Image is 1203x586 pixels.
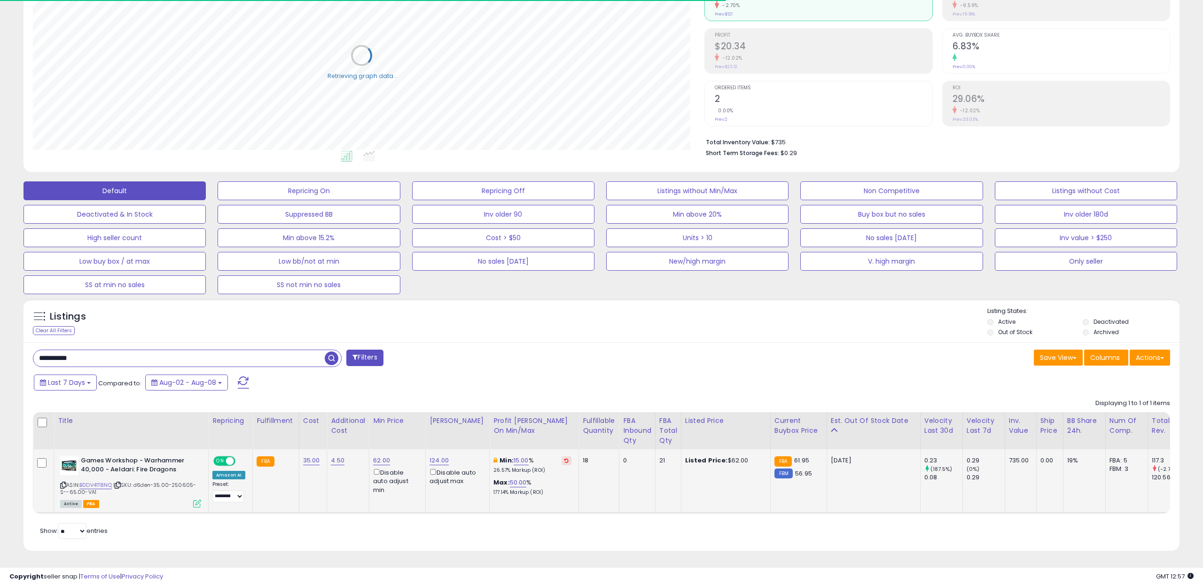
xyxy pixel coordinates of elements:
[995,252,1177,271] button: Only seller
[79,481,112,489] a: B0DV41T8NQ
[800,181,983,200] button: Non Competitive
[719,55,742,62] small: -12.02%
[514,456,529,465] a: 15.00
[430,416,485,426] div: [PERSON_NAME]
[373,456,390,465] a: 62.00
[430,467,482,485] div: Disable auto adjust max
[995,205,1177,224] button: Inv older 180d
[930,465,952,473] small: (187.5%)
[685,416,766,426] div: Listed Price
[510,478,527,487] a: 50.00
[303,456,320,465] a: 35.00
[234,457,249,465] span: OFF
[774,469,793,478] small: FBM
[412,252,594,271] button: No sales [DATE]
[493,456,571,474] div: %
[122,572,163,581] a: Privacy Policy
[60,500,82,508] span: All listings currently available for purchase on Amazon
[606,228,789,247] button: Units > 10
[218,228,400,247] button: Min above 15.2%
[794,456,809,465] span: 61.95
[23,205,206,224] button: Deactivated & In Stock
[774,456,792,467] small: FBA
[800,228,983,247] button: No sales [DATE]
[715,94,932,106] h2: 2
[1152,416,1186,436] div: Total Rev.
[800,252,983,271] button: V. high margin
[583,416,615,436] div: Fulfillable Quantity
[953,11,975,17] small: Prev: 19.18%
[659,416,677,445] div: FBA Total Qty
[212,416,249,426] div: Repricing
[493,478,571,496] div: %
[774,416,823,436] div: Current Buybox Price
[1009,416,1032,436] div: Inv. value
[412,181,594,200] button: Repricing Off
[373,416,422,426] div: Min Price
[430,456,449,465] a: 124.00
[1152,473,1190,482] div: 120.56
[1109,416,1144,436] div: Num of Comp.
[1130,350,1170,366] button: Actions
[212,481,245,502] div: Preset:
[953,94,1170,106] h2: 29.06%
[1034,350,1083,366] button: Save View
[967,473,1005,482] div: 0.29
[214,457,226,465] span: ON
[212,471,245,479] div: Amazon AI
[623,456,648,465] div: 0
[967,416,1001,436] div: Velocity Last 7d
[493,416,575,436] div: Profit [PERSON_NAME] on Min/Max
[500,456,514,465] b: Min:
[924,416,959,436] div: Velocity Last 30d
[715,33,932,38] span: Profit
[493,467,571,474] p: 26.57% Markup (ROI)
[83,500,99,508] span: FBA
[659,456,674,465] div: 21
[218,275,400,294] button: SS not min no sales
[1094,328,1119,336] label: Archived
[412,205,594,224] button: Inv older 90
[606,181,789,200] button: Listings without Min/Max
[33,326,75,335] div: Clear All Filters
[58,416,204,426] div: Title
[987,307,1180,316] p: Listing States:
[924,473,962,482] div: 0.08
[715,41,932,54] h2: $20.34
[60,481,196,495] span: | SKU: d6den-35.00-250605-S--65.00-VA1
[145,375,228,391] button: Aug-02 - Aug-08
[328,71,396,80] div: Retrieving graph data..
[967,465,980,473] small: (0%)
[1009,456,1029,465] div: 735.00
[831,456,913,465] p: [DATE]
[34,375,97,391] button: Last 7 Days
[1158,465,1177,473] small: (-2.7%)
[1094,318,1129,326] label: Deactivated
[831,416,916,426] div: Est. Out Of Stock Date
[953,33,1170,38] span: Avg. Buybox Share
[715,107,734,114] small: 0.00%
[23,228,206,247] button: High seller count
[1095,399,1170,408] div: Displaying 1 to 1 of 1 items
[60,456,201,507] div: ASIN:
[715,64,737,70] small: Prev: $23.12
[23,181,206,200] button: Default
[706,136,1163,147] li: $735
[80,572,120,581] a: Terms of Use
[995,181,1177,200] button: Listings without Cost
[218,252,400,271] button: Low bb/not at min
[48,378,85,387] span: Last 7 Days
[953,41,1170,54] h2: 6.83%
[493,478,510,487] b: Max:
[81,456,195,476] b: Games Workshop - Warhammer 40,000 - Aeldari: Fire Dragons
[795,469,812,478] span: 56.95
[998,328,1032,336] label: Out of Stock
[1109,465,1141,473] div: FBM: 3
[23,252,206,271] button: Low buy box / at max
[23,275,206,294] button: SS at min no sales
[715,11,733,17] small: Prev: $121
[953,86,1170,91] span: ROI
[623,416,651,445] div: FBA inbound Qty
[924,456,962,465] div: 0.23
[781,148,797,157] span: $0.29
